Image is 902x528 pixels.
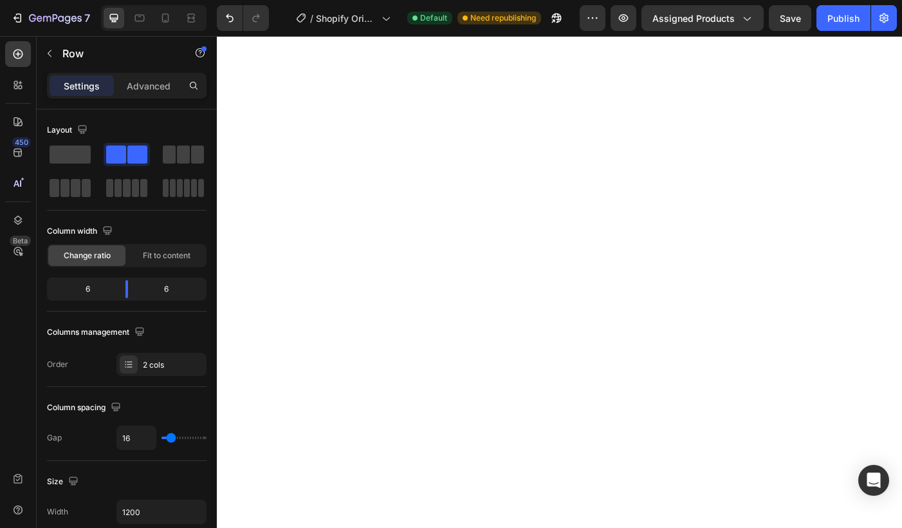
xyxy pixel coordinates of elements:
[858,465,889,496] div: Open Intercom Messenger
[47,223,115,240] div: Column width
[117,500,206,523] input: Auto
[143,359,203,371] div: 2 cols
[47,122,90,139] div: Layout
[641,5,764,31] button: Assigned Products
[47,506,68,518] div: Width
[420,12,447,24] span: Default
[84,10,90,26] p: 7
[47,399,124,417] div: Column spacing
[217,36,902,528] iframe: Design area
[47,359,68,370] div: Order
[769,5,811,31] button: Save
[316,12,376,25] span: Shopify Original Product Template
[47,432,62,444] div: Gap
[10,236,31,246] div: Beta
[62,46,172,61] p: Row
[64,79,100,93] p: Settings
[310,12,313,25] span: /
[816,5,870,31] button: Publish
[217,5,269,31] div: Undo/Redo
[47,324,147,341] div: Columns management
[138,280,204,298] div: 6
[64,250,111,261] span: Change ratio
[652,12,735,25] span: Assigned Products
[470,12,536,24] span: Need republishing
[780,13,801,24] span: Save
[827,12,860,25] div: Publish
[143,250,190,261] span: Fit to content
[12,137,31,147] div: 450
[127,79,170,93] p: Advanced
[5,5,96,31] button: 7
[47,473,81,491] div: Size
[117,426,156,449] input: Auto
[50,280,115,298] div: 6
